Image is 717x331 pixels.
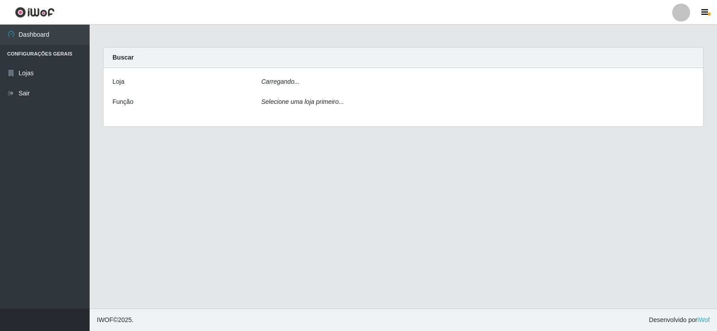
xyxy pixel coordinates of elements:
[15,7,55,18] img: CoreUI Logo
[112,97,134,107] label: Função
[261,98,344,105] i: Selecione uma loja primeiro...
[112,54,134,61] strong: Buscar
[261,78,300,85] i: Carregando...
[112,77,124,86] label: Loja
[649,315,710,325] span: Desenvolvido por
[697,316,710,323] a: iWof
[97,315,134,325] span: © 2025 .
[97,316,113,323] span: IWOF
